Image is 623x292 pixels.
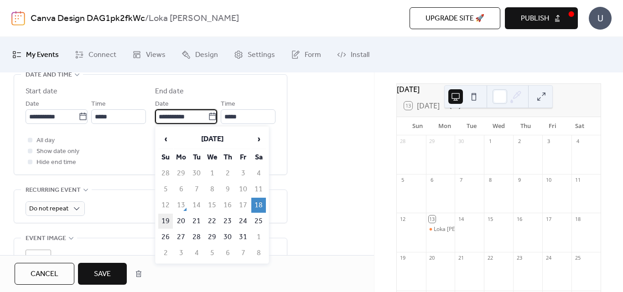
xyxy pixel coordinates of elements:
td: 13 [174,198,188,213]
div: 18 [574,215,581,222]
div: Loka [PERSON_NAME] [434,225,490,233]
div: 23 [516,255,523,261]
a: Canva Design DAG1pk2fkWc [31,10,145,27]
a: My Events [5,41,66,69]
th: Tu [189,150,204,165]
div: U [589,7,612,30]
span: ‹ [159,130,172,148]
div: Sun [404,117,431,135]
span: Views [146,48,166,62]
td: 2 [220,166,235,181]
div: 5 [400,177,406,184]
td: 9 [220,182,235,197]
td: 3 [236,166,250,181]
div: 4 [574,138,581,145]
td: 7 [236,246,250,261]
span: Do not repeat [29,203,68,215]
th: We [205,150,219,165]
div: Thu [512,117,539,135]
div: 29 [429,138,436,145]
div: 8 [487,177,493,184]
td: 29 [205,230,219,245]
div: 13 [429,215,436,222]
td: 4 [251,166,266,181]
a: Install [330,41,376,69]
td: 6 [174,182,188,197]
img: logo [11,11,25,26]
b: Loka [PERSON_NAME] [149,10,239,27]
td: 12 [158,198,173,213]
div: Mon [431,117,458,135]
div: Tue [458,117,485,135]
span: Publish [521,13,549,24]
div: 11 [574,177,581,184]
a: Design [175,41,225,69]
td: 2 [158,246,173,261]
b: / [145,10,149,27]
span: Install [351,48,369,62]
div: 28 [400,138,406,145]
div: 9 [516,177,523,184]
span: Recurring event [26,185,81,196]
div: [DATE] [397,84,601,95]
a: Form [284,41,328,69]
td: 30 [220,230,235,245]
div: 24 [545,255,552,261]
span: Date [26,99,39,110]
td: 16 [220,198,235,213]
span: Save [94,269,111,280]
div: End date [155,86,184,97]
span: › [252,130,265,148]
span: Hide end time [36,157,76,168]
td: 17 [236,198,250,213]
button: Cancel [15,263,74,285]
span: Connect [88,48,116,62]
span: Design [195,48,218,62]
td: 28 [189,230,204,245]
td: 25 [251,214,266,229]
span: All day [36,135,55,146]
div: 6 [429,177,436,184]
th: Su [158,150,173,165]
div: 20 [429,255,436,261]
div: 21 [457,255,464,261]
div: 3 [545,138,552,145]
span: Date and time [26,70,72,81]
td: 5 [158,182,173,197]
td: 6 [220,246,235,261]
div: 14 [457,215,464,222]
td: 1 [251,230,266,245]
td: 18 [251,198,266,213]
span: Date [155,99,169,110]
td: 4 [189,246,204,261]
div: 7 [457,177,464,184]
td: 8 [251,246,266,261]
td: 10 [236,182,250,197]
button: Upgrade site 🚀 [410,7,500,29]
td: 24 [236,214,250,229]
span: Cancel [31,269,58,280]
td: 14 [189,198,204,213]
th: Sa [251,150,266,165]
div: 16 [516,215,523,222]
td: 26 [158,230,173,245]
div: Wed [485,117,512,135]
td: 30 [189,166,204,181]
div: 25 [574,255,581,261]
div: 12 [400,215,406,222]
th: [DATE] [174,129,250,149]
td: 8 [205,182,219,197]
td: 7 [189,182,204,197]
button: Publish [505,7,578,29]
div: 19 [400,255,406,261]
td: 1 [205,166,219,181]
span: Time [91,99,106,110]
td: 15 [205,198,219,213]
div: Sat [566,117,593,135]
td: 3 [174,246,188,261]
div: 10 [545,177,552,184]
span: My Events [26,48,59,62]
td: 20 [174,214,188,229]
td: 28 [158,166,173,181]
